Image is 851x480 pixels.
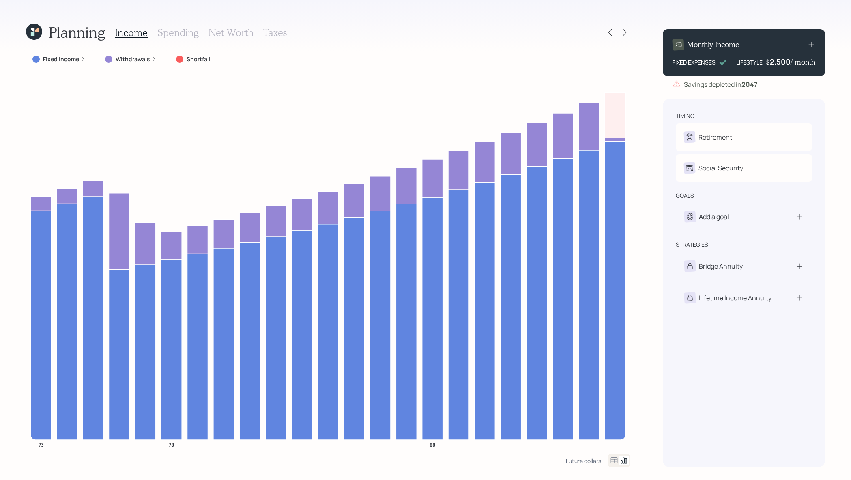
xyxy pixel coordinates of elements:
[687,40,739,49] h4: Monthly Income
[39,441,44,448] tspan: 73
[116,55,150,63] label: Withdrawals
[263,27,287,39] h3: Taxes
[698,163,743,173] div: Social Security
[741,80,758,89] b: 2047
[115,27,148,39] h3: Income
[736,58,763,67] div: LIFESTYLE
[43,55,79,63] label: Fixed Income
[684,80,758,89] div: Savings depleted in
[157,27,199,39] h3: Spending
[676,112,694,120] div: timing
[430,441,435,448] tspan: 88
[208,27,254,39] h3: Net Worth
[791,58,815,67] h4: / month
[699,293,771,303] div: Lifetime Income Annuity
[770,57,791,67] div: 2,500
[766,58,770,67] h4: $
[169,441,174,448] tspan: 78
[698,132,732,142] div: Retirement
[49,24,105,41] h1: Planning
[699,261,743,271] div: Bridge Annuity
[187,55,211,63] label: Shortfall
[676,241,708,249] div: strategies
[676,192,694,200] div: goals
[673,58,716,67] div: FIXED EXPENSES
[566,457,601,465] div: Future dollars
[699,212,729,222] div: Add a goal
